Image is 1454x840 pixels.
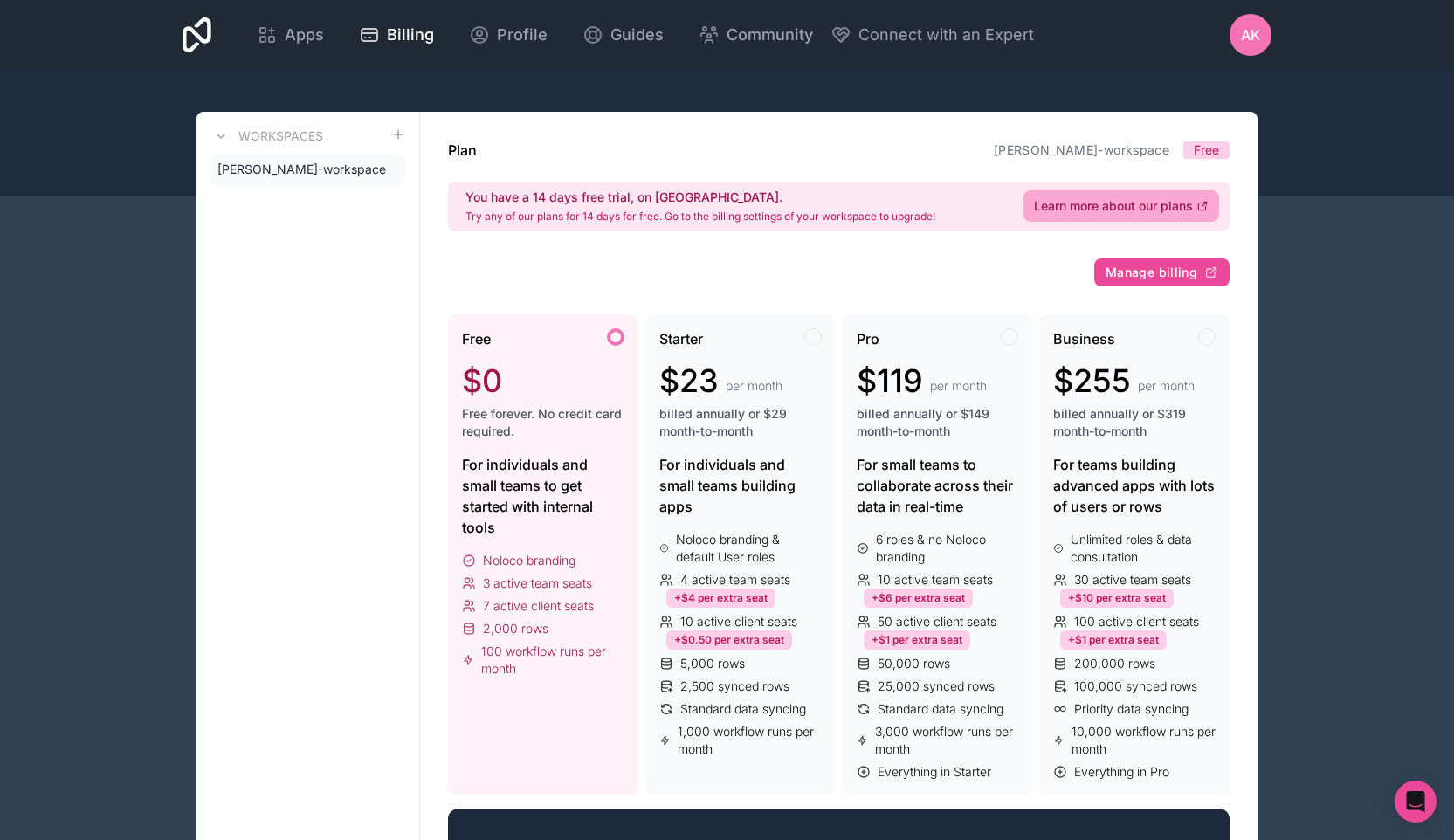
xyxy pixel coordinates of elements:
[243,16,338,54] a: Apps
[1071,531,1216,566] span: Unlimited roles & data consultation
[1106,265,1197,280] span: Manage billing
[727,23,813,47] span: Community
[864,589,973,608] div: +$6 per extra seat
[680,613,797,630] span: 10 active client seats
[878,571,993,589] span: 10 active team seats
[659,363,719,398] span: $23
[483,597,594,615] span: 7 active client seats
[285,23,324,47] span: Apps
[857,405,1019,440] span: billed annually or $149 month-to-month
[878,655,950,672] span: 50,000 rows
[1034,197,1193,215] span: Learn more about our plans
[462,328,491,349] span: Free
[830,23,1034,47] button: Connect with an Expert
[666,589,775,608] div: +$4 per extra seat
[448,140,477,161] h1: Plan
[483,620,548,637] span: 2,000 rows
[210,126,323,147] a: Workspaces
[676,531,821,566] span: Noloco branding & default User roles
[878,613,996,630] span: 50 active client seats
[1072,723,1216,758] span: 10,000 workflow runs per month
[481,643,624,678] span: 100 workflow runs per month
[659,454,822,517] div: For individuals and small teams building apps
[569,16,678,54] a: Guides
[930,377,987,395] span: per month
[659,405,822,440] span: billed annually or $29 month-to-month
[726,377,782,395] span: per month
[1395,781,1437,823] div: Open Intercom Messenger
[1138,377,1195,395] span: per month
[864,630,970,650] div: +$1 per extra seat
[680,571,790,589] span: 4 active team seats
[680,678,789,695] span: 2,500 synced rows
[857,363,923,398] span: $119
[857,454,1019,517] div: For small teams to collaborate across their data in real-time
[1060,630,1167,650] div: +$1 per extra seat
[465,210,935,224] p: Try any of our plans for 14 days for free. Go to the billing settings of your workspace to upgrade!
[345,16,448,54] a: Billing
[994,142,1169,157] a: [PERSON_NAME]-workspace
[1053,328,1115,349] span: Business
[1053,405,1216,440] span: billed annually or $319 month-to-month
[483,552,575,569] span: Noloco branding
[1074,655,1155,672] span: 200,000 rows
[1194,141,1219,159] span: Free
[1060,589,1174,608] div: +$10 per extra seat
[462,454,624,538] div: For individuals and small teams to get started with internal tools
[1074,700,1189,718] span: Priority data syncing
[497,23,548,47] span: Profile
[217,161,386,178] span: [PERSON_NAME]-workspace
[1094,258,1230,286] button: Manage billing
[858,23,1034,47] span: Connect with an Expert
[876,531,1019,566] span: 6 roles & no Noloco branding
[462,363,502,398] span: $0
[666,630,792,650] div: +$0.50 per extra seat
[462,405,624,440] span: Free forever. No credit card required.
[465,189,935,206] h2: You have a 14 days free trial, on [GEOGRAPHIC_DATA].
[1053,454,1216,517] div: For teams building advanced apps with lots of users or rows
[857,328,879,349] span: Pro
[878,678,995,695] span: 25,000 synced rows
[878,763,991,781] span: Everything in Starter
[1074,571,1191,589] span: 30 active team seats
[1074,763,1169,781] span: Everything in Pro
[1241,24,1260,45] span: AK
[387,23,434,47] span: Billing
[878,700,1003,718] span: Standard data syncing
[1053,363,1131,398] span: $255
[659,328,703,349] span: Starter
[685,16,827,54] a: Community
[680,700,806,718] span: Standard data syncing
[610,23,664,47] span: Guides
[238,127,323,145] h3: Workspaces
[1074,613,1199,630] span: 100 active client seats
[1023,190,1219,222] a: Learn more about our plans
[210,154,405,185] a: [PERSON_NAME]-workspace
[455,16,562,54] a: Profile
[678,723,822,758] span: 1,000 workflow runs per month
[680,655,745,672] span: 5,000 rows
[483,575,592,592] span: 3 active team seats
[1074,678,1197,695] span: 100,000 synced rows
[875,723,1019,758] span: 3,000 workflow runs per month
